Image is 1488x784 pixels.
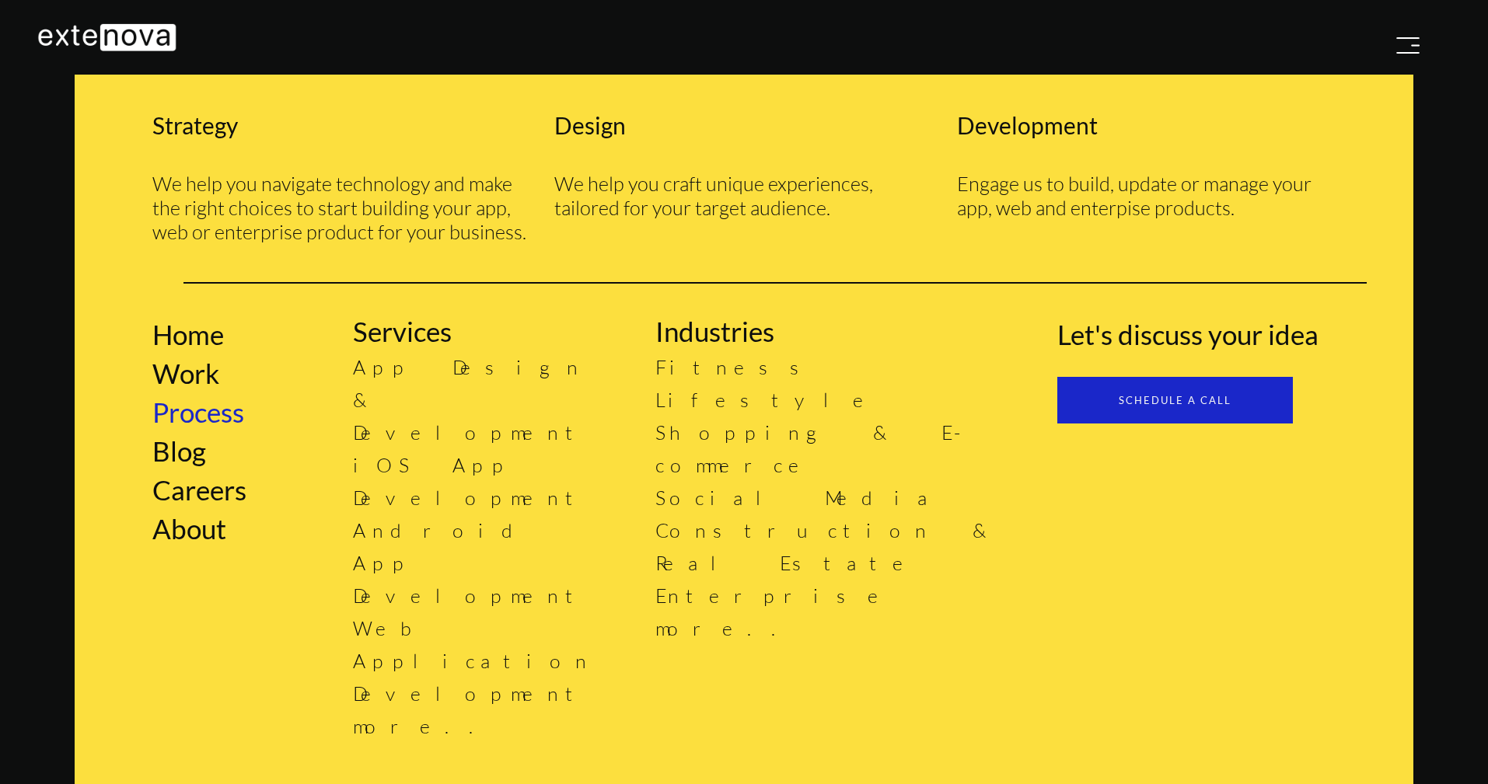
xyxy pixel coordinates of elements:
[353,714,493,738] a: more..
[152,473,246,506] a: Careers
[353,315,452,347] a: Services
[655,518,1001,575] a: Construction & Real Estate
[1057,315,1336,354] div: Let's discuss your idea
[37,23,177,51] img: Extenova
[152,172,532,245] div: We help you navigate technology and make the right choices to start building your app, web or ent...
[554,172,934,245] div: We help you craft unique experiences, tailored for your target audience.
[655,315,774,347] a: Industries
[353,453,589,510] a: iOS App Development
[353,616,593,706] a: Web Application Development
[655,388,878,412] a: Lifestyle
[655,584,892,608] a: Enterprise
[152,357,219,389] a: Work
[655,420,975,477] a: Shopping & E-commerce
[353,518,589,608] a: Android App Development
[655,616,795,640] a: more..
[655,486,940,510] a: Social Media
[1057,377,1293,423] a: Schedule a call
[655,355,821,379] a: Fitness
[152,318,224,350] a: Home
[152,395,244,428] a: Process
[957,109,1336,142] div: Development
[353,355,589,444] a: App Design & Development
[1396,37,1420,54] img: Menu
[554,109,934,142] div: Design
[152,434,206,467] a: Blog
[152,109,532,142] div: Strategy
[152,512,226,545] a: About
[957,172,1336,220] div: Engage us to build, update or manage your app, web and enterpise products.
